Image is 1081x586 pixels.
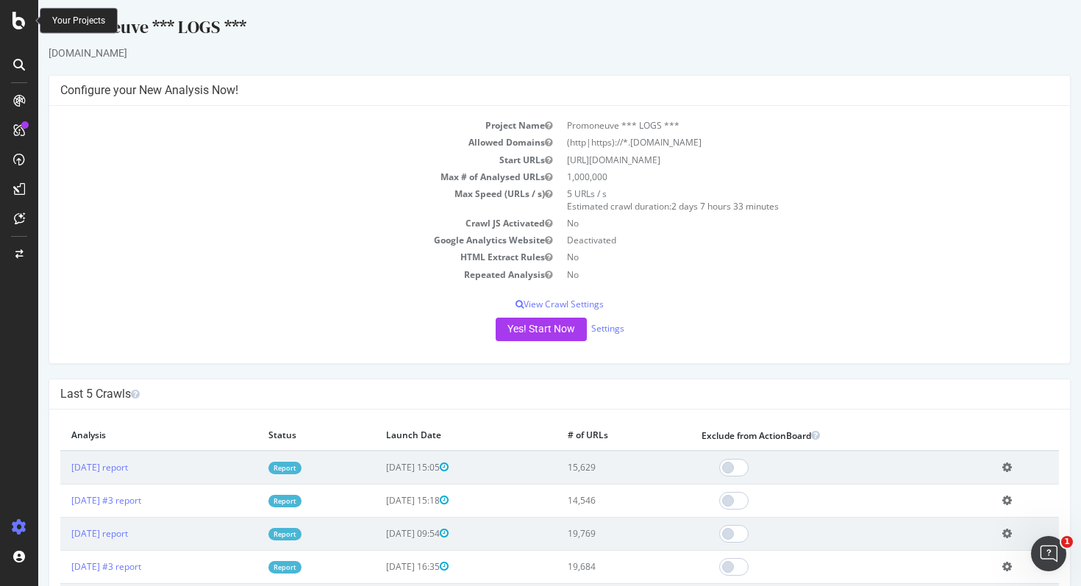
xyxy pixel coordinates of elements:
[553,322,586,335] a: Settings
[22,117,521,134] td: Project Name
[230,528,263,540] a: Report
[22,298,1021,310] p: View Crawl Settings
[518,517,652,550] td: 19,769
[22,266,521,283] td: Repeated Analysis
[348,560,410,573] span: [DATE] 16:35
[1031,536,1066,571] iframe: Intercom live chat
[521,215,1021,232] td: No
[457,318,549,341] button: Yes! Start Now
[33,527,90,540] a: [DATE] report
[521,168,1021,185] td: 1,000,000
[22,185,521,215] td: Max Speed (URLs / s)
[22,249,521,265] td: HTML Extract Rules
[521,232,1021,249] td: Deactivated
[348,527,410,540] span: [DATE] 09:54
[230,561,263,574] a: Report
[22,134,521,151] td: Allowed Domains
[22,232,521,249] td: Google Analytics Website
[230,495,263,507] a: Report
[22,168,521,185] td: Max # of Analysed URLs
[518,550,652,583] td: 19,684
[521,249,1021,265] td: No
[521,134,1021,151] td: (http|https)://*.[DOMAIN_NAME]
[22,215,521,232] td: Crawl JS Activated
[518,451,652,485] td: 15,629
[10,46,1032,60] div: [DOMAIN_NAME]
[633,200,741,212] span: 2 days 7 hours 33 minutes
[518,484,652,517] td: 14,546
[518,421,652,451] th: # of URLs
[348,494,410,507] span: [DATE] 15:18
[22,83,1021,98] h4: Configure your New Analysis Now!
[52,15,105,27] div: Your Projects
[521,185,1021,215] td: 5 URLs / s Estimated crawl duration:
[230,462,263,474] a: Report
[22,421,219,451] th: Analysis
[33,494,103,507] a: [DATE] #3 report
[219,421,338,451] th: Status
[33,560,103,573] a: [DATE] #3 report
[22,387,1021,401] h4: Last 5 Crawls
[33,461,90,474] a: [DATE] report
[22,151,521,168] td: Start URLs
[521,151,1021,168] td: [URL][DOMAIN_NAME]
[1061,536,1073,548] span: 1
[521,266,1021,283] td: No
[652,421,953,451] th: Exclude from ActionBoard
[337,421,518,451] th: Launch Date
[348,461,410,474] span: [DATE] 15:05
